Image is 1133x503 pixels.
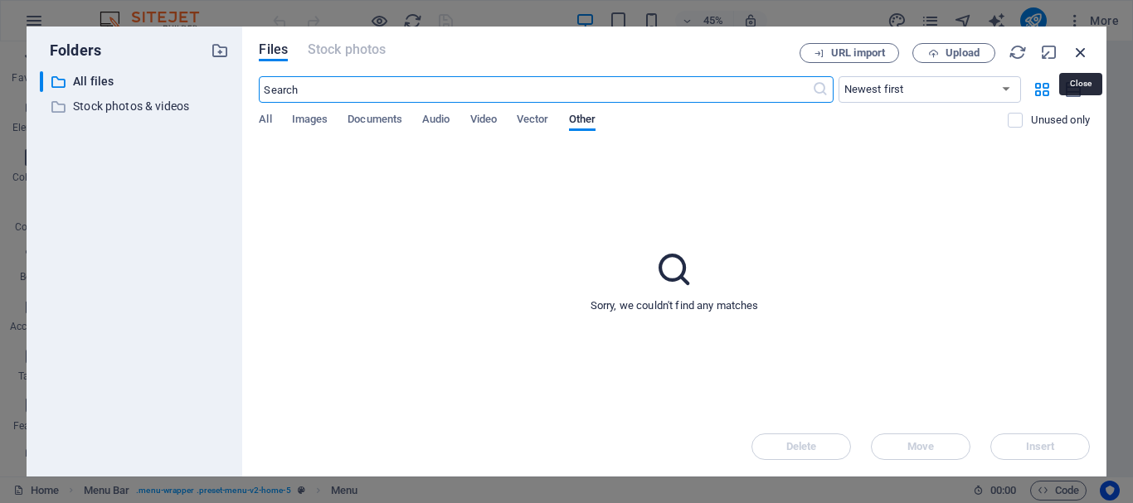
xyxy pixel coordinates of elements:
[40,40,101,61] p: Folders
[946,48,980,58] span: Upload
[517,109,549,133] span: Vector
[1009,43,1027,61] i: Reload
[348,109,402,133] span: Documents
[259,76,811,103] input: Search
[470,109,497,133] span: Video
[1040,43,1058,61] i: Minimize
[591,298,759,313] p: Sorry, we couldn't find any matches
[292,109,328,133] span: Images
[569,109,596,133] span: Other
[422,109,450,133] span: Audio
[73,72,199,91] p: All files
[211,41,229,60] i: Create new folder
[800,43,899,63] button: URL import
[308,40,386,60] span: This file type is not supported by this element
[40,96,229,117] div: Stock photos & videos
[912,43,995,63] button: Upload
[73,97,199,116] p: Stock photos & videos
[831,48,885,58] span: URL import
[1031,113,1090,128] p: Displays only files that are not in use on the website. Files added during this session can still...
[40,71,43,92] div: ​
[259,109,271,133] span: All
[259,40,288,60] span: Files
